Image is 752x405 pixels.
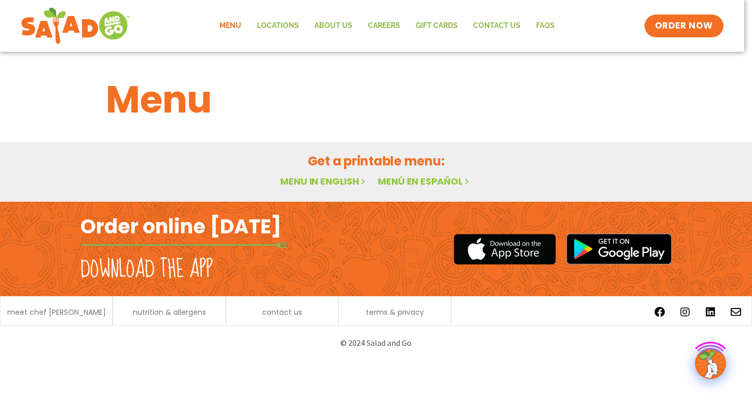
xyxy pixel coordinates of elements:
[454,232,556,266] img: appstore
[106,152,647,170] h2: Get a printable menu:
[80,255,213,284] h2: Download the app
[645,15,723,37] a: ORDER NOW
[360,14,408,38] a: Careers
[86,336,667,350] p: © 2024 Salad and Go
[466,14,528,38] a: Contact Us
[80,214,281,239] h2: Order online [DATE]
[566,233,672,264] img: google_play
[106,72,647,128] h1: Menu
[655,20,713,32] span: ORDER NOW
[366,309,424,316] a: terms & privacy
[133,309,206,316] a: nutrition & allergens
[249,14,307,38] a: Locations
[80,242,288,248] img: fork
[280,175,367,188] a: Menu in English
[307,14,360,38] a: About Us
[528,14,563,38] a: FAQs
[7,309,106,316] a: meet chef [PERSON_NAME]
[378,175,471,188] a: Menú en español
[21,5,130,47] img: new-SAG-logo-768×292
[262,309,302,316] a: contact us
[212,14,563,38] nav: Menu
[408,14,466,38] a: GIFT CARDS
[212,14,249,38] a: Menu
